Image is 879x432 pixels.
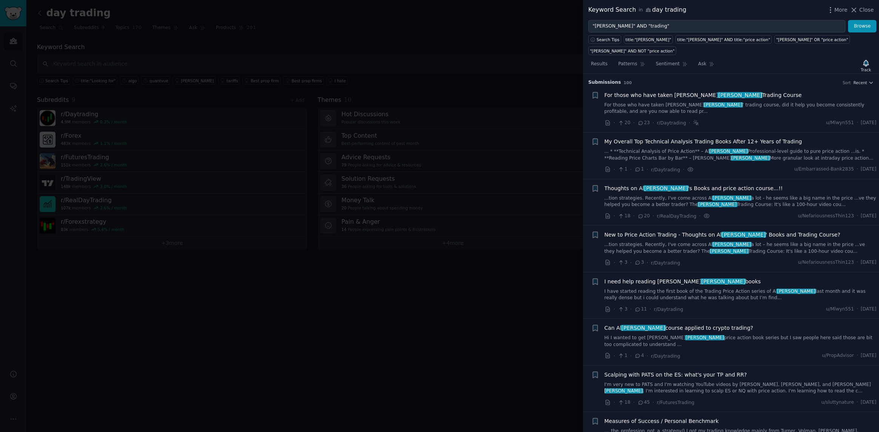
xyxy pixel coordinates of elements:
[604,388,643,394] span: [PERSON_NAME]
[630,259,632,267] span: ·
[861,213,876,220] span: [DATE]
[853,80,874,85] button: Recent
[848,20,876,33] button: Browse
[614,352,615,360] span: ·
[624,35,673,44] a: title:"[PERSON_NAME]"
[647,352,648,360] span: ·
[850,6,874,14] button: Close
[588,46,676,55] a: "[PERSON_NAME]" AND NOT "price action"
[605,278,761,286] a: I need help reading [PERSON_NAME][PERSON_NAME]books
[614,305,615,313] span: ·
[618,399,630,406] span: 18
[605,231,840,239] a: New to Price Action Trading - Thoughts on Al[PERSON_NAME]' Books and Trading Course?
[634,306,647,313] span: 11
[826,120,854,126] span: u/Mlwyn551
[654,307,683,312] span: r/Daytrading
[614,259,615,267] span: ·
[651,260,680,266] span: r/Daytrading
[630,166,632,174] span: ·
[615,58,648,74] a: Patterns
[653,58,690,74] a: Sentiment
[685,335,725,340] span: [PERSON_NAME]
[700,278,746,284] span: [PERSON_NAME]
[605,417,719,425] a: Measures of Success / Personal Benchmark
[649,305,651,313] span: ·
[721,232,766,238] span: [PERSON_NAME]
[588,79,621,86] span: Submission s
[657,214,697,219] span: r/RealDayTrading
[798,213,854,220] span: u/NefariousnessThin123
[647,259,648,267] span: ·
[637,213,650,220] span: 20
[861,120,876,126] span: [DATE]
[605,138,802,146] a: My Overall Top Technical Analysis Trading Books After 12+ Years of Trading
[834,6,848,14] span: More
[588,20,845,33] input: Try a keyword related to your business
[614,398,615,406] span: ·
[827,6,848,14] button: More
[637,399,650,406] span: 45
[712,195,752,201] span: [PERSON_NAME]
[857,399,858,406] span: ·
[588,58,610,74] a: Results
[794,166,854,173] span: u/Embarrassed-Bank2835
[698,61,706,68] span: Ask
[605,148,877,161] a: ... * **Technical Analysis of Price Action** – Al[PERSON_NAME]Professional-level guide to pure pr...
[689,119,690,127] span: ·
[637,120,650,126] span: 23
[618,352,627,359] span: 1
[822,352,854,359] span: u/PropAdvisor
[656,61,680,68] span: Sentiment
[605,371,747,379] a: Scalping with PATS on the ES: what's your TP and RR?
[634,259,644,266] span: 3
[712,242,752,247] span: [PERSON_NAME]
[605,278,761,286] span: I need help reading [PERSON_NAME] books
[709,249,749,254] span: [PERSON_NAME]
[652,212,654,220] span: ·
[858,58,874,74] button: Track
[652,119,654,127] span: ·
[591,61,608,68] span: Results
[857,166,858,173] span: ·
[633,119,635,127] span: ·
[843,80,851,85] div: Sort
[614,212,615,220] span: ·
[651,167,680,172] span: r/Daytrading
[859,6,874,14] span: Close
[618,61,637,68] span: Patterns
[643,185,689,191] span: [PERSON_NAME]
[605,102,877,115] a: For those who have taken [PERSON_NAME][PERSON_NAME]’ trading course, did it help you become consi...
[717,92,763,98] span: [PERSON_NAME]
[614,166,615,174] span: ·
[618,306,627,313] span: 3
[614,119,615,127] span: ·
[652,398,654,406] span: ·
[605,381,877,395] a: I'm very new to PATS and I'm watching YouTube videos by [PERSON_NAME], [PERSON_NAME], and [PERSON...
[605,241,877,255] a: ...tion strategies. Recently, I've come across Al[PERSON_NAME]a lot – he seems like a big name in...
[861,399,876,406] span: [DATE]
[709,149,748,154] span: [PERSON_NAME]
[861,259,876,266] span: [DATE]
[861,67,871,72] div: Track
[630,352,632,360] span: ·
[731,155,770,161] span: [PERSON_NAME]
[626,37,671,42] div: title:"[PERSON_NAME]"
[853,80,867,85] span: Recent
[861,352,876,359] span: [DATE]
[776,37,848,42] div: "[PERSON_NAME]" OR "price action"
[774,35,850,44] a: "[PERSON_NAME]" OR "price action"
[634,166,644,173] span: 1
[657,400,695,405] span: r/FuturesTrading
[857,306,858,313] span: ·
[697,202,737,207] span: [PERSON_NAME]
[618,120,630,126] span: 20
[633,212,635,220] span: ·
[798,259,854,266] span: u/NefariousnessThin123
[624,80,632,85] span: 100
[605,195,877,208] a: ...tion strategies. Recently, I've come across Al[PERSON_NAME]a lot - he seems like a big name in...
[857,259,858,266] span: ·
[826,306,854,313] span: u/Mlwyn551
